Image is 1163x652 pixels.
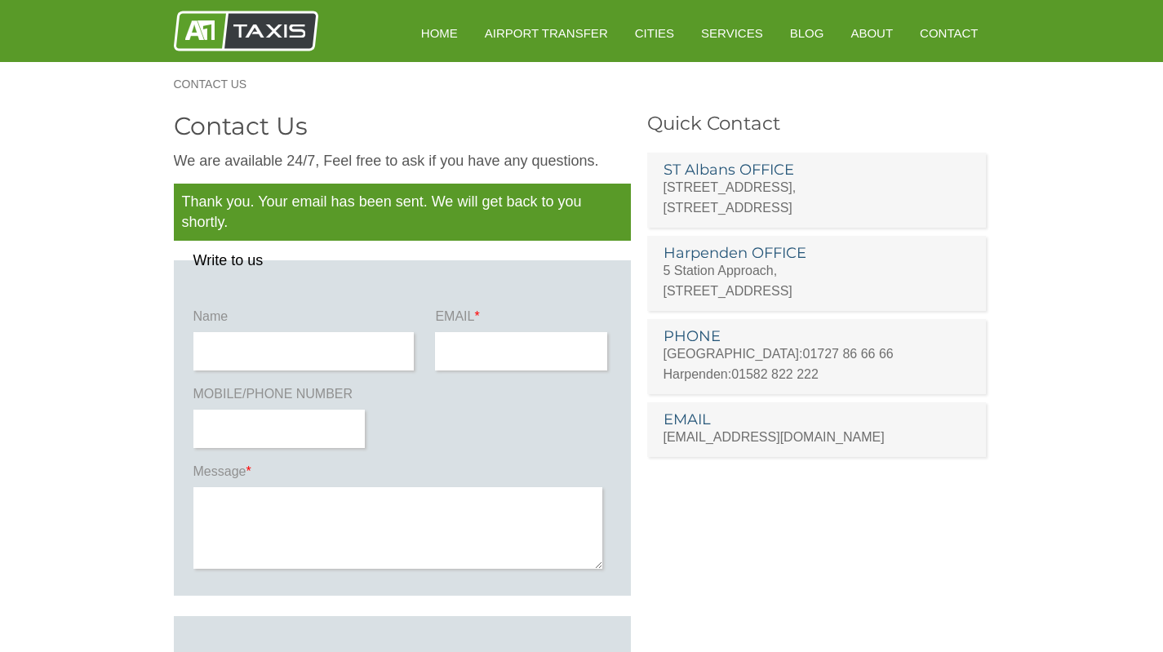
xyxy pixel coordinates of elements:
p: Harpenden: [664,364,970,384]
label: Name [193,308,419,332]
a: 01582 822 222 [731,367,819,381]
label: Message [193,463,611,487]
h3: PHONE [664,329,970,344]
p: [GEOGRAPHIC_DATA]: [664,344,970,364]
a: Cities [624,13,686,53]
a: 01727 86 66 66 [803,347,894,361]
a: Contact [908,13,989,53]
p: 5 Station Approach, [STREET_ADDRESS] [664,260,970,301]
a: About [839,13,904,53]
a: Contact Us [174,78,264,90]
h3: EMAIL [664,412,970,427]
p: Thank you. Your email has been sent. We will get back to you shortly. [174,184,631,241]
a: HOME [410,13,469,53]
a: Services [690,13,775,53]
p: We are available 24/7, Feel free to ask if you have any questions. [174,151,631,171]
h2: Contact Us [174,114,631,139]
label: MOBILE/PHONE NUMBER [193,385,369,410]
a: [EMAIL_ADDRESS][DOMAIN_NAME] [664,430,885,444]
label: EMAIL [435,308,610,332]
h3: Harpenden OFFICE [664,246,970,260]
img: A1 Taxis [174,11,318,51]
h3: Quick Contact [647,114,990,133]
h3: ST Albans OFFICE [664,162,970,177]
a: Airport Transfer [473,13,619,53]
legend: Write to us [193,253,264,268]
p: [STREET_ADDRESS], [STREET_ADDRESS] [664,177,970,218]
a: Blog [779,13,836,53]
